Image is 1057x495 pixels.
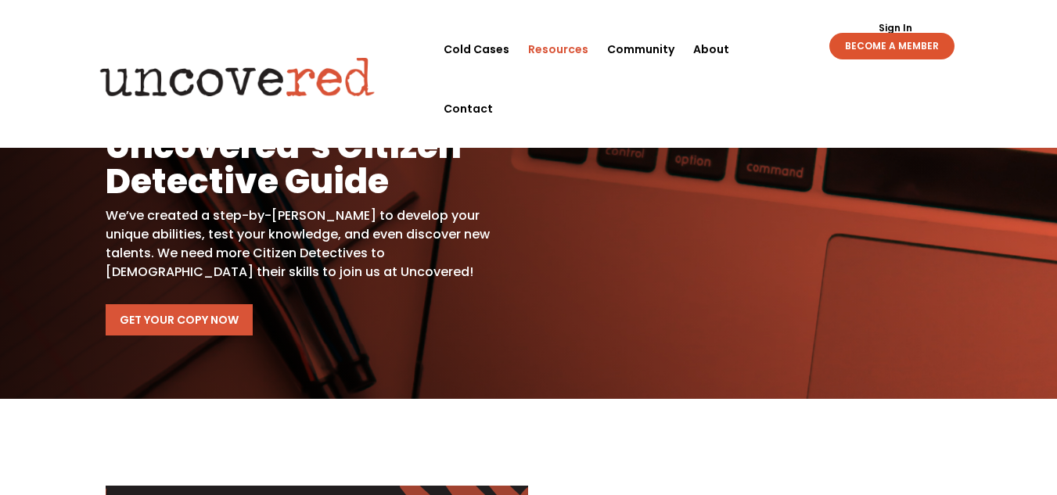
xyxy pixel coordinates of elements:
[106,206,505,282] p: We’ve created a step-by-[PERSON_NAME] to develop your unique abilities, test your knowledge, and ...
[607,20,674,79] a: Community
[870,23,921,33] a: Sign In
[444,20,509,79] a: Cold Cases
[444,79,493,138] a: Contact
[106,304,253,335] a: Get Your Copy Now
[106,93,505,206] h1: Download Uncovered’s Citizen Detective Guide
[87,46,388,107] img: Uncovered logo
[693,20,729,79] a: About
[829,33,955,59] a: BECOME A MEMBER
[528,20,588,79] a: Resources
